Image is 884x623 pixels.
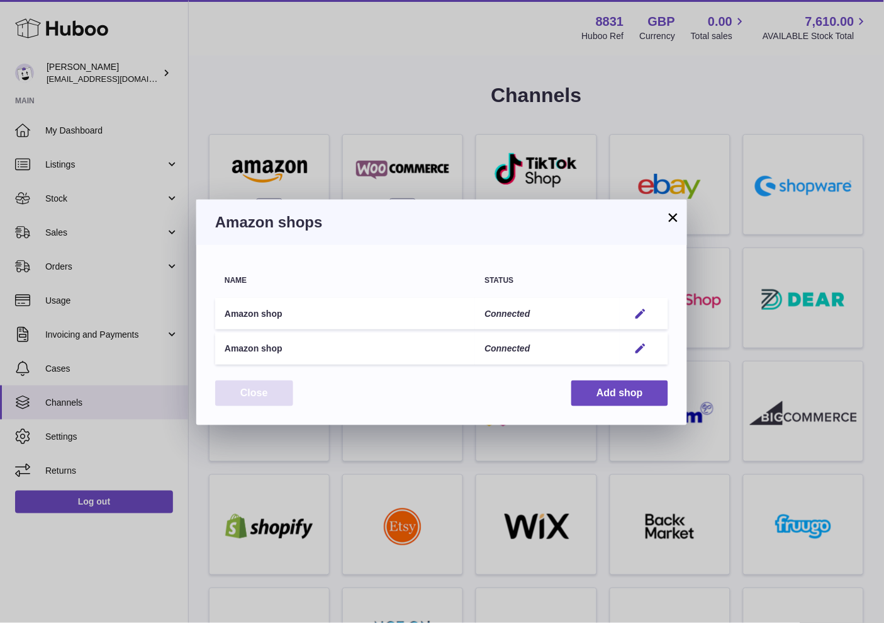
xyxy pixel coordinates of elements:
td: Connected [475,333,620,365]
td: Connected [475,298,620,330]
div: Name [225,277,466,285]
button: Close [215,380,293,406]
button: × [666,210,681,225]
td: Amazon shop [215,333,475,365]
h3: Amazon shops [215,212,668,232]
div: Status [484,277,610,285]
button: Add shop [571,380,668,406]
td: Amazon shop [215,298,475,330]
